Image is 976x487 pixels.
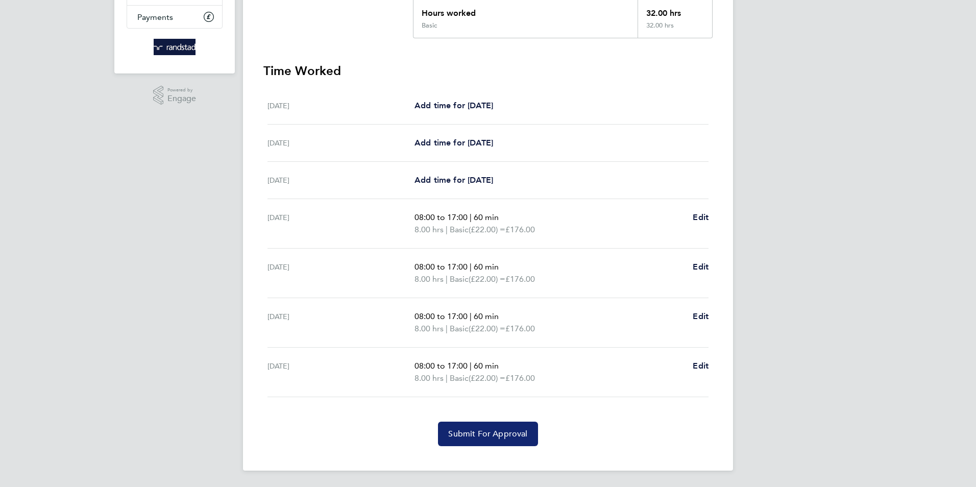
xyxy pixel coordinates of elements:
[450,273,469,285] span: Basic
[505,274,535,284] span: £176.00
[263,63,713,79] h3: Time Worked
[446,373,448,383] span: |
[446,225,448,234] span: |
[414,175,493,185] span: Add time for [DATE]
[693,262,709,272] span: Edit
[414,361,468,371] span: 08:00 to 17:00
[414,137,493,149] a: Add time for [DATE]
[693,311,709,321] span: Edit
[505,225,535,234] span: £176.00
[450,323,469,335] span: Basic
[414,138,493,148] span: Add time for [DATE]
[446,324,448,333] span: |
[267,174,414,186] div: [DATE]
[505,373,535,383] span: £176.00
[469,225,505,234] span: (£22.00) =
[505,324,535,333] span: £176.00
[153,86,197,105] a: Powered byEngage
[450,372,469,384] span: Basic
[470,361,472,371] span: |
[414,274,444,284] span: 8.00 hrs
[470,212,472,222] span: |
[693,361,709,371] span: Edit
[167,86,196,94] span: Powered by
[469,324,505,333] span: (£22.00) =
[127,6,222,28] a: Payments
[470,262,472,272] span: |
[474,361,499,371] span: 60 min
[267,137,414,149] div: [DATE]
[167,94,196,103] span: Engage
[469,373,505,383] span: (£22.00) =
[438,422,538,446] button: Submit For Approval
[469,274,505,284] span: (£22.00) =
[267,100,414,112] div: [DATE]
[693,211,709,224] a: Edit
[127,39,223,55] a: Go to home page
[267,211,414,236] div: [DATE]
[474,212,499,222] span: 60 min
[470,311,472,321] span: |
[693,261,709,273] a: Edit
[474,262,499,272] span: 60 min
[414,174,493,186] a: Add time for [DATE]
[414,262,468,272] span: 08:00 to 17:00
[414,225,444,234] span: 8.00 hrs
[267,360,414,384] div: [DATE]
[693,310,709,323] a: Edit
[154,39,196,55] img: randstad-logo-retina.png
[267,310,414,335] div: [DATE]
[693,212,709,222] span: Edit
[448,429,527,439] span: Submit For Approval
[414,212,468,222] span: 08:00 to 17:00
[446,274,448,284] span: |
[414,311,468,321] span: 08:00 to 17:00
[137,12,173,22] span: Payments
[414,101,493,110] span: Add time for [DATE]
[267,261,414,285] div: [DATE]
[422,21,437,30] div: Basic
[450,224,469,236] span: Basic
[693,360,709,372] a: Edit
[638,21,712,38] div: 32.00 hrs
[414,100,493,112] a: Add time for [DATE]
[414,373,444,383] span: 8.00 hrs
[414,324,444,333] span: 8.00 hrs
[474,311,499,321] span: 60 min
